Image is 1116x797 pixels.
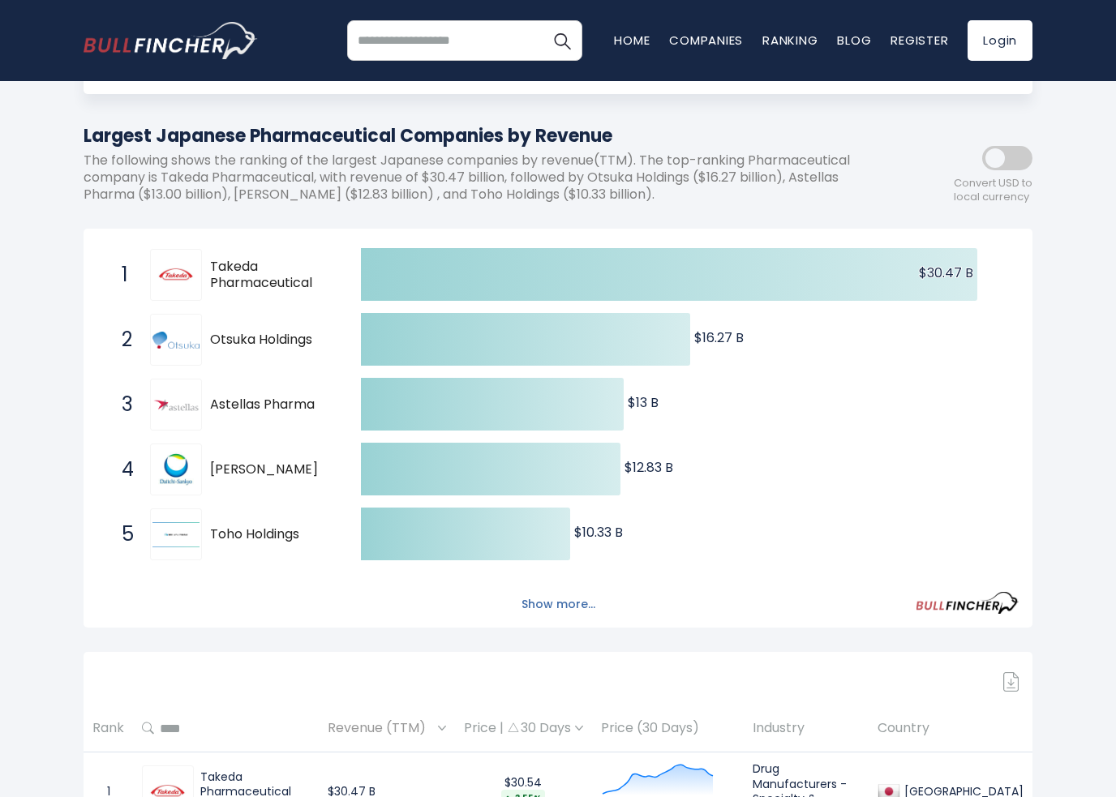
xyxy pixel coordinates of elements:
img: Daiichi Sankyo [152,446,200,493]
text: $10.33 B [574,523,623,542]
span: [PERSON_NAME] [210,461,333,478]
img: Takeda Pharmaceutical [152,251,200,298]
span: Otsuka Holdings [210,332,333,349]
a: Blog [837,32,871,49]
span: 5 [114,521,130,548]
span: 1 [114,261,130,289]
p: The following shows the ranking of the largest Japanese companies by revenue(TTM). The top-rankin... [84,152,886,203]
a: Home [614,32,650,49]
a: Companies [669,32,743,49]
span: Takeda Pharmaceutical [210,259,333,293]
text: $16.27 B [694,328,744,347]
th: Price (30 Days) [592,705,744,752]
span: Toho Holdings [210,526,333,543]
a: Go to homepage [84,22,258,59]
th: Rank [84,705,133,752]
span: Revenue (TTM) [328,716,434,741]
span: 2 [114,326,130,354]
img: Toho Holdings [152,522,200,546]
div: Price | 30 Days [464,720,583,737]
text: $30.47 B [919,264,973,282]
h1: Largest Japanese Pharmaceutical Companies by Revenue [84,122,886,149]
text: $12.83 B [625,458,673,477]
span: Astellas Pharma [210,396,333,413]
span: 3 [114,391,130,418]
img: Astellas Pharma [152,399,200,412]
text: $13 B [628,393,659,412]
a: Login [968,20,1032,61]
img: Otsuka Holdings [152,332,200,349]
span: 4 [114,456,130,483]
button: Show more... [512,591,605,618]
img: bullfincher logo [84,22,258,59]
span: Convert USD to local currency [954,177,1032,204]
button: Search [542,20,582,61]
a: Register [891,32,948,49]
a: Ranking [762,32,818,49]
th: Industry [744,705,869,752]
